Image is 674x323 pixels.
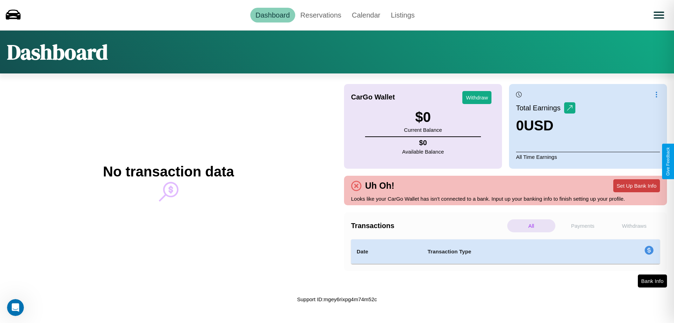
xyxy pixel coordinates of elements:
[295,8,347,22] a: Reservations
[507,219,555,232] p: All
[462,91,491,104] button: Withdraw
[638,274,667,288] button: Bank Info
[103,164,234,180] h2: No transaction data
[516,102,564,114] p: Total Earnings
[351,93,395,101] h4: CarGo Wallet
[351,222,505,230] h4: Transactions
[402,147,444,156] p: Available Balance
[250,8,295,22] a: Dashboard
[402,139,444,147] h4: $ 0
[404,125,442,135] p: Current Balance
[7,299,24,316] iframe: Intercom live chat
[516,152,660,162] p: All Time Earnings
[404,109,442,125] h3: $ 0
[362,181,398,191] h4: Uh Oh!
[346,8,385,22] a: Calendar
[428,247,587,256] h4: Transaction Type
[385,8,420,22] a: Listings
[610,219,658,232] p: Withdraws
[516,118,575,134] h3: 0 USD
[613,179,660,192] button: Set Up Bank Info
[559,219,607,232] p: Payments
[297,295,377,304] p: Support ID: mgey6rixpg4m74m52c
[7,38,108,66] h1: Dashboard
[649,5,669,25] button: Open menu
[351,194,660,204] p: Looks like your CarGo Wallet has isn't connected to a bank. Input up your banking info to finish ...
[666,147,670,176] div: Give Feedback
[357,247,416,256] h4: Date
[351,239,660,264] table: simple table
